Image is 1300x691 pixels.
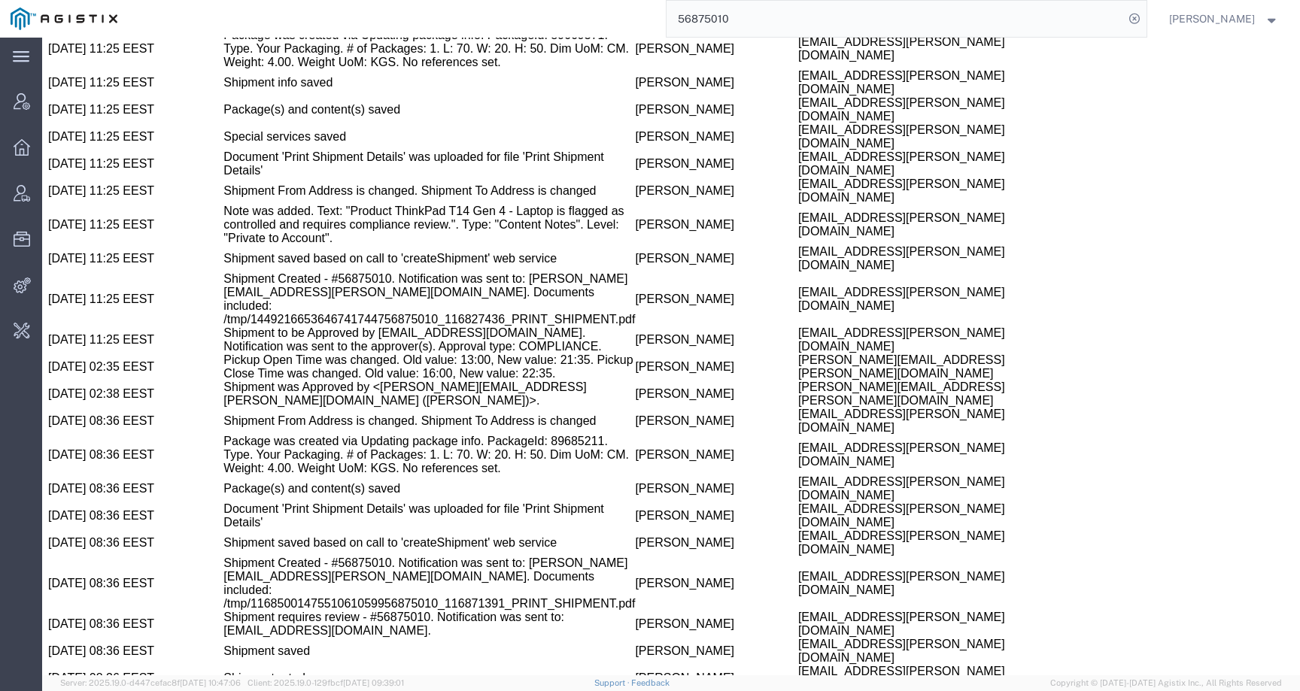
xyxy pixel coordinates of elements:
span: [EMAIL_ADDRESS][PERSON_NAME][DOMAIN_NAME] [756,289,963,315]
span: [EMAIL_ADDRESS][PERSON_NAME][DOMAIN_NAME] [756,59,963,85]
td: Shipment From Address is changed. Shipment To Address is changed [181,140,593,167]
span: [PERSON_NAME][EMAIL_ADDRESS][PERSON_NAME][DOMAIN_NAME] [756,343,963,369]
td: [DATE] 11:25 EEST [6,167,181,208]
td: [PERSON_NAME] [593,600,755,627]
td: [PERSON_NAME] [593,627,755,654]
span: [EMAIL_ADDRESS][PERSON_NAME][DOMAIN_NAME] [756,600,963,626]
span: [EMAIL_ADDRESS][PERSON_NAME][DOMAIN_NAME] [756,248,963,274]
td: [PERSON_NAME] [593,492,755,519]
span: [EMAIL_ADDRESS][PERSON_NAME][DOMAIN_NAME] [756,370,963,396]
td: Shipment rated [181,627,593,654]
span: [PERSON_NAME][EMAIL_ADDRESS][PERSON_NAME][DOMAIN_NAME] [756,316,963,342]
td: Shipment Created - #56875010. Notification was sent to: [PERSON_NAME][EMAIL_ADDRESS][PERSON_NAME]... [181,235,593,289]
td: [PERSON_NAME] [593,343,755,370]
td: [PERSON_NAME] [593,438,755,465]
iframe: FS Legacy Container [42,38,1300,675]
td: [DATE] 08:36 EEST [6,519,181,573]
span: [DATE] 10:47:06 [180,678,241,687]
td: Package(s) and content(s) saved [181,438,593,465]
span: [EMAIL_ADDRESS][PERSON_NAME][DOMAIN_NAME] [756,140,963,166]
span: [EMAIL_ADDRESS][PERSON_NAME][DOMAIN_NAME] [756,492,963,518]
span: [EMAIL_ADDRESS][PERSON_NAME][DOMAIN_NAME] [756,113,963,139]
td: [DATE] 11:25 EEST [6,113,181,140]
td: Note was added. Text: "Product ThinkPad T14 Gen 4 - Laptop is flagged as controlled and requires ... [181,167,593,208]
td: Package was created via Updating package info. PackageId: 89685211. Type. Your Packaging. # of Pa... [181,397,593,438]
a: Support [594,678,632,687]
td: Shipment saved based on call to 'createShipment' web service [181,492,593,519]
td: Shipment requires review - #56875010. Notification was sent to: [EMAIL_ADDRESS][DOMAIN_NAME]. [181,573,593,600]
span: Server: 2025.19.0-d447cefac8f [60,678,241,687]
td: [PERSON_NAME] [593,289,755,316]
td: Shipment to be Approved by [EMAIL_ADDRESS][DOMAIN_NAME]. Notification was sent to the approver(s)... [181,289,593,316]
td: Shipment From Address is changed. Shipment To Address is changed [181,370,593,397]
td: [DATE] 08:36 EEST [6,492,181,519]
td: [DATE] 08:36 EEST [6,397,181,438]
td: [PERSON_NAME] [593,573,755,600]
span: Client: 2025.19.0-129fbcf [248,678,404,687]
td: Document 'Print Shipment Details' was uploaded for file 'Print Shipment Details' [181,113,593,140]
button: [PERSON_NAME] [1168,10,1280,28]
td: [DATE] 11:25 EEST [6,289,181,316]
span: [EMAIL_ADDRESS][PERSON_NAME][DOMAIN_NAME] [756,174,963,200]
td: [DATE] 08:36 EEST [6,627,181,654]
td: [DATE] 11:25 EEST [6,235,181,289]
span: Copyright © [DATE]-[DATE] Agistix Inc., All Rights Reserved [1050,677,1282,689]
td: [DATE] 11:25 EEST [6,140,181,167]
td: [DATE] 08:36 EEST [6,370,181,397]
td: [PERSON_NAME] [593,167,755,208]
td: [DATE] 08:36 EEST [6,465,181,492]
span: [EMAIL_ADDRESS][PERSON_NAME][DOMAIN_NAME] [756,404,963,430]
span: [EMAIL_ADDRESS][PERSON_NAME][DOMAIN_NAME] [756,532,963,559]
td: [PERSON_NAME] [593,370,755,397]
td: Shipment Created - #56875010. Notification was sent to: [PERSON_NAME][EMAIL_ADDRESS][PERSON_NAME]... [181,519,593,573]
td: [DATE] 08:36 EEST [6,573,181,600]
td: Pickup Open Time was changed. Old value: 13:00, New value: 21:35. Pickup Close Time was changed. ... [181,316,593,343]
span: [EMAIL_ADDRESS][PERSON_NAME][DOMAIN_NAME] [756,465,963,491]
td: [PERSON_NAME] [593,208,755,235]
td: [PERSON_NAME] [593,316,755,343]
td: [DATE] 11:25 EEST [6,32,181,59]
td: [DATE] 11:25 EEST [6,59,181,86]
span: [DATE] 09:39:01 [343,678,404,687]
span: [EMAIL_ADDRESS][PERSON_NAME][DOMAIN_NAME] [756,627,963,653]
td: [PERSON_NAME] [593,519,755,573]
td: [PERSON_NAME] [593,397,755,438]
span: [EMAIL_ADDRESS][PERSON_NAME][DOMAIN_NAME] [756,438,963,464]
td: Shipment saved [181,600,593,627]
td: Document 'Print Shipment Details' was uploaded for file 'Print Shipment Details' [181,465,593,492]
td: [PERSON_NAME] [593,235,755,289]
span: [EMAIL_ADDRESS][PERSON_NAME][DOMAIN_NAME] [756,32,963,58]
td: Shipment saved based on call to 'createShipment' web service [181,208,593,235]
span: [EMAIL_ADDRESS][PERSON_NAME][DOMAIN_NAME] [756,573,963,599]
td: [PERSON_NAME] [593,113,755,140]
td: [DATE] 08:36 EEST [6,600,181,627]
td: [DATE] 02:35 EEST [6,316,181,343]
td: Package(s) and content(s) saved [181,59,593,86]
td: [DATE] 11:25 EEST [6,208,181,235]
a: Feedback [631,678,670,687]
td: [PERSON_NAME] [593,59,755,86]
td: Shipment info saved [181,32,593,59]
td: Special services saved [181,86,593,113]
span: [EMAIL_ADDRESS][PERSON_NAME][DOMAIN_NAME] [756,86,963,112]
span: Kate Petrenko [1169,11,1255,27]
td: [PERSON_NAME] [593,140,755,167]
td: [PERSON_NAME] [593,86,755,113]
td: [DATE] 11:25 EEST [6,86,181,113]
input: Search for shipment number, reference number [667,1,1124,37]
span: [EMAIL_ADDRESS][PERSON_NAME][DOMAIN_NAME] [756,208,963,234]
img: logo [11,8,117,30]
td: [PERSON_NAME] [593,465,755,492]
td: [PERSON_NAME] [593,32,755,59]
td: Shipment was Approved by <[PERSON_NAME][EMAIL_ADDRESS][PERSON_NAME][DOMAIN_NAME] ([PERSON_NAME])>. [181,343,593,370]
td: [DATE] 02:38 EEST [6,343,181,370]
td: [DATE] 08:36 EEST [6,438,181,465]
